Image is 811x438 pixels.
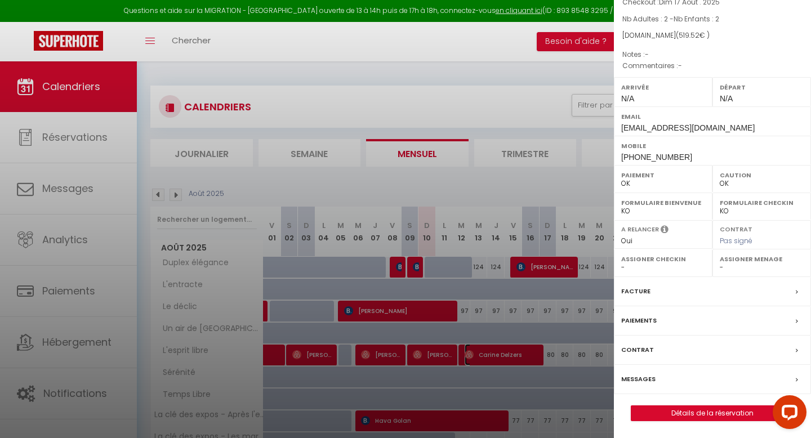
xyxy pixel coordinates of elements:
[621,82,705,93] label: Arrivée
[621,373,656,385] label: Messages
[645,50,649,59] span: -
[621,140,804,151] label: Mobile
[631,406,794,421] a: Détails de la réservation
[621,253,705,265] label: Assigner Checkin
[676,30,710,40] span: ( € )
[720,197,804,208] label: Formulaire Checkin
[622,14,719,24] span: Nb Adultes : 2 -
[622,60,803,71] p: Commentaires :
[621,111,804,122] label: Email
[661,225,669,237] i: Sélectionner OUI si vous souhaiter envoyer les séquences de messages post-checkout
[720,82,804,93] label: Départ
[621,197,705,208] label: Formulaire Bienvenue
[679,30,699,40] span: 519.52
[720,253,804,265] label: Assigner Menage
[720,169,804,181] label: Caution
[678,61,682,70] span: -
[621,285,650,297] label: Facture
[674,14,719,24] span: Nb Enfants : 2
[621,94,634,103] span: N/A
[631,405,794,421] button: Détails de la réservation
[764,391,811,438] iframe: LiveChat chat widget
[621,225,659,234] label: A relancer
[622,49,803,60] p: Notes :
[621,123,755,132] span: [EMAIL_ADDRESS][DOMAIN_NAME]
[622,30,803,41] div: [DOMAIN_NAME]
[621,315,657,327] label: Paiements
[621,153,692,162] span: [PHONE_NUMBER]
[720,236,752,245] span: Pas signé
[720,94,733,103] span: N/A
[720,225,752,232] label: Contrat
[621,169,705,181] label: Paiement
[621,344,654,356] label: Contrat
